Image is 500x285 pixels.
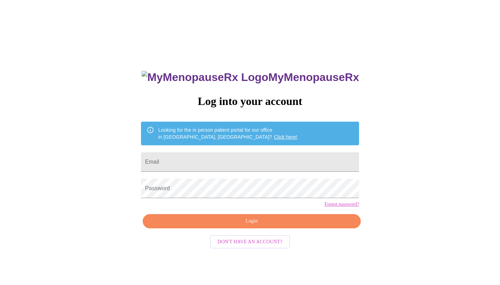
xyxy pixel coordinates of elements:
div: Looking for the in person patient portal for our office in [GEOGRAPHIC_DATA], [GEOGRAPHIC_DATA]? [158,124,298,143]
span: Login [151,217,353,226]
button: Don't have an account? [210,235,290,249]
span: Don't have an account? [218,238,283,246]
h3: Log into your account [141,95,359,108]
h3: MyMenopauseRx [142,71,359,84]
a: Click here! [274,134,298,140]
button: Login [143,214,361,228]
a: Don't have an account? [208,238,292,244]
a: Forgot password? [324,202,359,207]
img: MyMenopauseRx Logo [142,71,268,84]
